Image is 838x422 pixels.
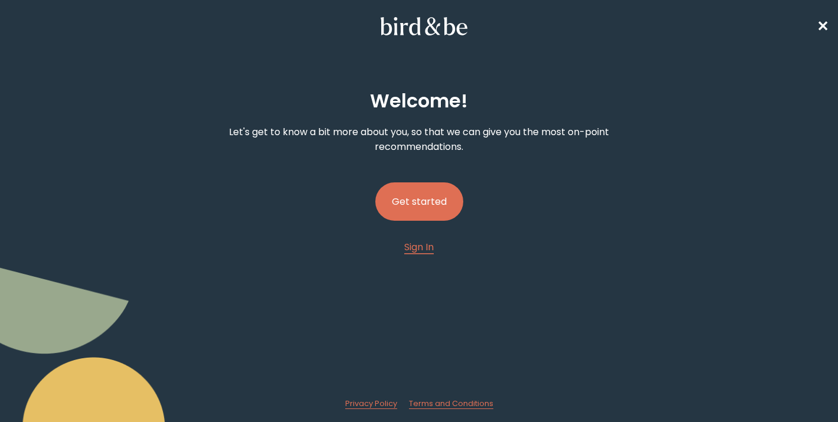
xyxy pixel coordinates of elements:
[409,398,493,408] span: Terms and Conditions
[404,240,434,254] a: Sign In
[370,87,468,115] h2: Welcome !
[375,182,463,221] button: Get started
[409,398,493,409] a: Terms and Conditions
[219,125,619,154] p: Let's get to know a bit more about you, so that we can give you the most on-point recommendations.
[817,16,829,37] a: ✕
[345,398,397,408] span: Privacy Policy
[345,398,397,409] a: Privacy Policy
[779,367,826,410] iframe: Gorgias live chat messenger
[817,17,829,36] span: ✕
[375,163,463,240] a: Get started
